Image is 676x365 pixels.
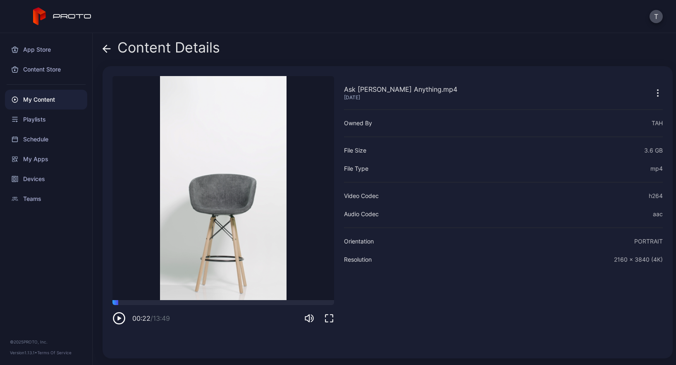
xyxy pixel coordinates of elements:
div: TAH [652,118,663,128]
a: My Content [5,90,87,110]
div: [DATE] [344,94,457,101]
div: Audio Codec [344,209,379,219]
div: File Size [344,146,366,155]
div: mp4 [650,164,663,174]
a: Schedule [5,129,87,149]
a: Playlists [5,110,87,129]
span: Version 1.13.1 • [10,350,37,355]
div: PORTRAIT [634,236,663,246]
div: Ask [PERSON_NAME] Anything.mp4 [344,84,457,94]
div: h264 [649,191,663,201]
button: T [650,10,663,23]
div: Orientation [344,236,374,246]
a: App Store [5,40,87,60]
span: / 13:49 [150,314,170,322]
div: © 2025 PROTO, Inc. [10,339,82,345]
a: Content Store [5,60,87,79]
div: Resolution [344,255,372,265]
div: Owned By [344,118,372,128]
a: Terms Of Service [37,350,72,355]
a: Devices [5,169,87,189]
div: 3.6 GB [644,146,663,155]
div: Content Details [103,40,220,60]
div: 00:22 [132,313,170,323]
a: My Apps [5,149,87,169]
div: File Type [344,164,368,174]
div: Video Codec [344,191,379,201]
div: aac [653,209,663,219]
div: 2160 x 3840 (4K) [614,255,663,265]
a: Teams [5,189,87,209]
video: Sorry, your browser doesn‘t support embedded videos [112,76,334,300]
